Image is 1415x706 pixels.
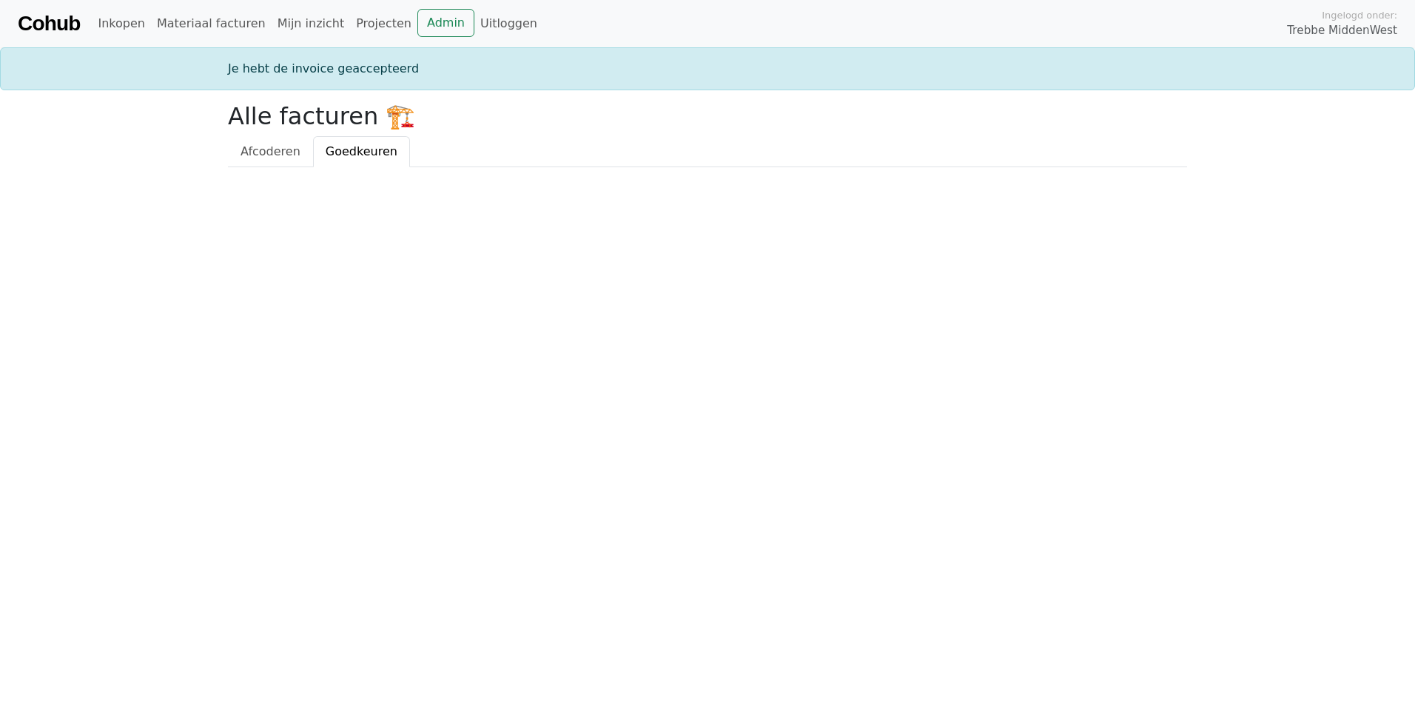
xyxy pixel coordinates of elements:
[1287,22,1397,39] span: Trebbe MiddenWest
[272,9,351,38] a: Mijn inzicht
[18,6,80,41] a: Cohub
[417,9,474,37] a: Admin
[350,9,417,38] a: Projecten
[241,144,300,158] span: Afcoderen
[92,9,150,38] a: Inkopen
[1322,8,1397,22] span: Ingelogd onder:
[228,102,1187,130] h2: Alle facturen 🏗️
[151,9,272,38] a: Materiaal facturen
[228,136,313,167] a: Afcoderen
[219,60,1196,78] div: Je hebt de invoice geaccepteerd
[474,9,543,38] a: Uitloggen
[313,136,410,167] a: Goedkeuren
[326,144,397,158] span: Goedkeuren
